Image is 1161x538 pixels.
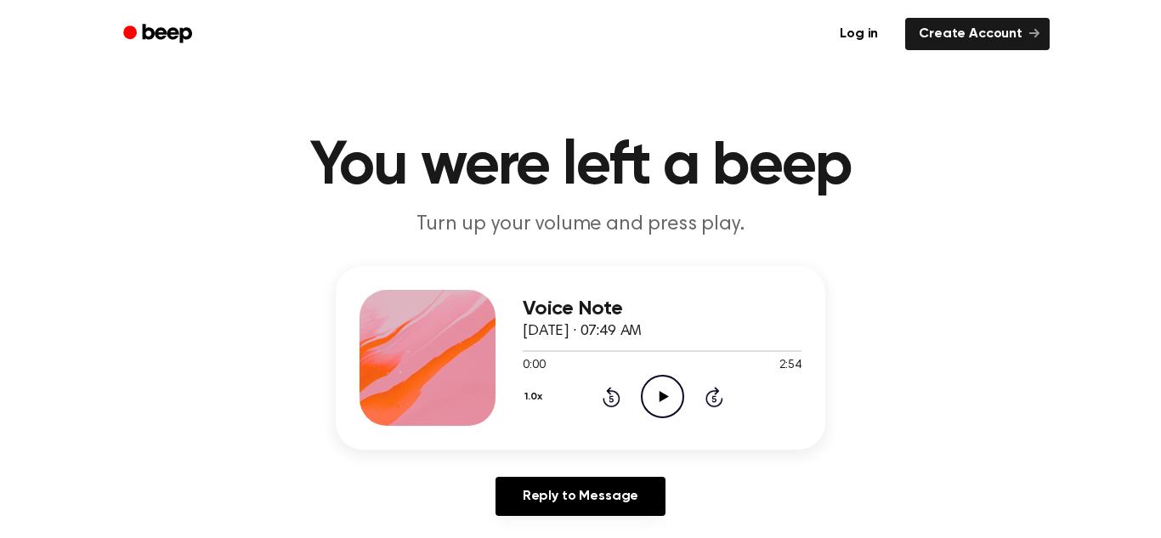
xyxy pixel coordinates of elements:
[523,382,548,411] button: 1.0x
[779,357,801,375] span: 2:54
[823,14,895,54] a: Log in
[111,18,207,51] a: Beep
[523,324,642,339] span: [DATE] · 07:49 AM
[523,297,801,320] h3: Voice Note
[145,136,1016,197] h1: You were left a beep
[254,211,907,239] p: Turn up your volume and press play.
[905,18,1050,50] a: Create Account
[523,357,545,375] span: 0:00
[496,477,665,516] a: Reply to Message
